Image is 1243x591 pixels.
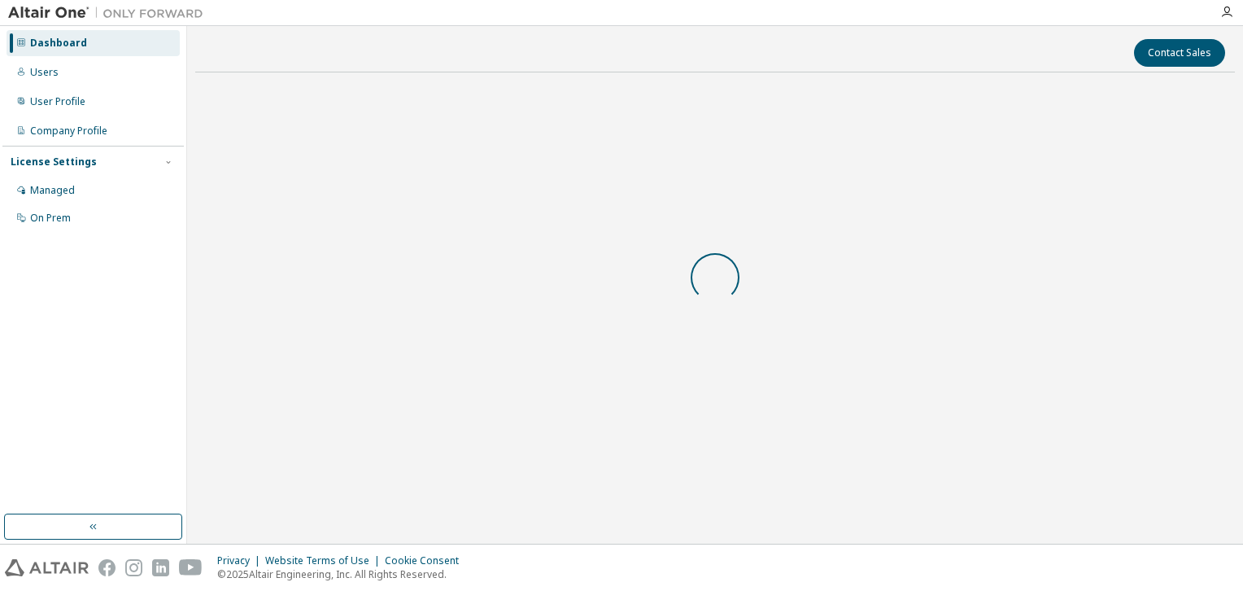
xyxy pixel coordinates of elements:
[30,95,85,108] div: User Profile
[5,559,89,576] img: altair_logo.svg
[8,5,212,21] img: Altair One
[217,554,265,567] div: Privacy
[98,559,116,576] img: facebook.svg
[30,125,107,138] div: Company Profile
[30,66,59,79] div: Users
[30,212,71,225] div: On Prem
[265,554,385,567] div: Website Terms of Use
[179,559,203,576] img: youtube.svg
[11,155,97,169] div: License Settings
[152,559,169,576] img: linkedin.svg
[30,37,87,50] div: Dashboard
[30,184,75,197] div: Managed
[217,567,469,581] p: © 2025 Altair Engineering, Inc. All Rights Reserved.
[1134,39,1225,67] button: Contact Sales
[385,554,469,567] div: Cookie Consent
[125,559,142,576] img: instagram.svg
